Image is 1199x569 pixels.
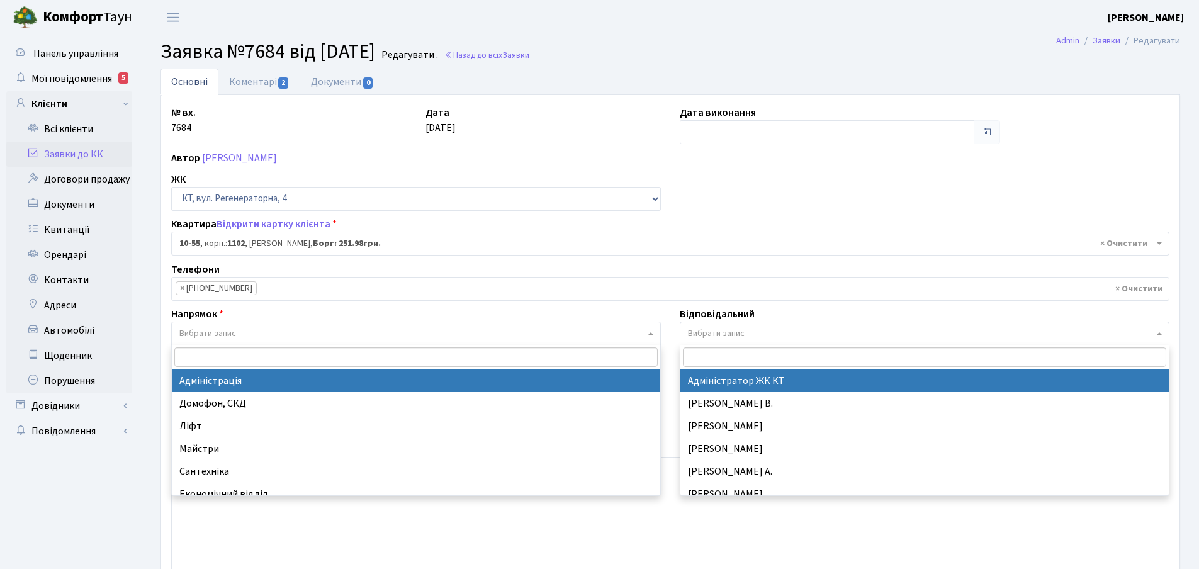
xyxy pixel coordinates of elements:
li: [PERSON_NAME] [680,483,1169,505]
li: Адміністратор ЖК КТ [680,369,1169,392]
a: Клієнти [6,91,132,116]
span: <b>10-55</b>, корп.: <b>1102</b>, Старченко Олена Вікторівна, <b>Борг: 251.98грн.</b> [179,237,1154,250]
li: Економічний відділ [172,483,660,505]
img: logo.png [13,5,38,30]
a: [PERSON_NAME] [202,151,277,165]
li: Домофон, СКД [172,392,660,415]
a: Повідомлення [6,419,132,444]
li: Майстри [172,437,660,460]
a: Контакти [6,268,132,293]
label: Дата [425,105,449,120]
small: Редагувати . [379,49,438,61]
a: Договори продажу [6,167,132,192]
label: Телефони [171,262,220,277]
label: Відповідальний [680,307,755,322]
a: Всі клієнти [6,116,132,142]
span: Таун [43,7,132,28]
li: Адміністрація [172,369,660,392]
span: 0 [363,77,373,89]
span: Видалити всі елементи [1115,283,1162,295]
div: 5 [118,72,128,84]
button: Переключити навігацію [157,7,189,28]
span: Видалити всі елементи [1100,237,1147,250]
span: 2 [278,77,288,89]
a: Адреси [6,293,132,318]
b: Комфорт [43,7,103,27]
a: Документи [300,69,385,95]
div: 7684 [162,105,416,144]
li: [PERSON_NAME] В. [680,392,1169,415]
a: Квитанції [6,217,132,242]
span: Заявка №7684 від [DATE] [160,37,375,66]
label: ЖК [171,172,186,187]
span: Заявки [502,49,529,61]
a: Заявки [1093,34,1120,47]
span: × [180,282,184,295]
a: Орендарі [6,242,132,268]
b: 10-55 [179,237,200,250]
a: [PERSON_NAME] [1108,10,1184,25]
a: Мої повідомлення5 [6,66,132,91]
li: [PERSON_NAME] [680,415,1169,437]
div: [DATE] [416,105,670,144]
span: Вибрати запис [179,327,236,340]
a: Заявки до КК [6,142,132,167]
a: Автомобілі [6,318,132,343]
b: 1102 [227,237,245,250]
a: Порушення [6,368,132,393]
li: [PERSON_NAME] [680,437,1169,460]
a: Довідники [6,393,132,419]
a: Коментарі [218,69,300,95]
label: Напрямок [171,307,223,322]
li: Сантехніка [172,460,660,483]
a: Основні [160,69,218,95]
a: Панель управління [6,41,132,66]
label: Автор [171,150,200,166]
span: Мої повідомлення [31,72,112,86]
li: [PERSON_NAME] А. [680,460,1169,483]
a: Документи [6,192,132,217]
b: Борг: 251.98грн. [313,237,381,250]
label: № вх. [171,105,196,120]
li: Редагувати [1120,34,1180,48]
a: Щоденник [6,343,132,368]
li: 097-911-06-84 [176,281,257,295]
a: Відкрити картку клієнта [217,217,330,231]
li: Ліфт [172,415,660,437]
b: [PERSON_NAME] [1108,11,1184,25]
label: Дата виконання [680,105,756,120]
a: Admin [1056,34,1079,47]
span: Панель управління [33,47,118,60]
nav: breadcrumb [1037,28,1199,54]
span: <b>10-55</b>, корп.: <b>1102</b>, Старченко Олена Вікторівна, <b>Борг: 251.98грн.</b> [171,232,1169,256]
label: Квартира [171,217,337,232]
a: Назад до всіхЗаявки [444,49,529,61]
span: Вибрати запис [688,327,745,340]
